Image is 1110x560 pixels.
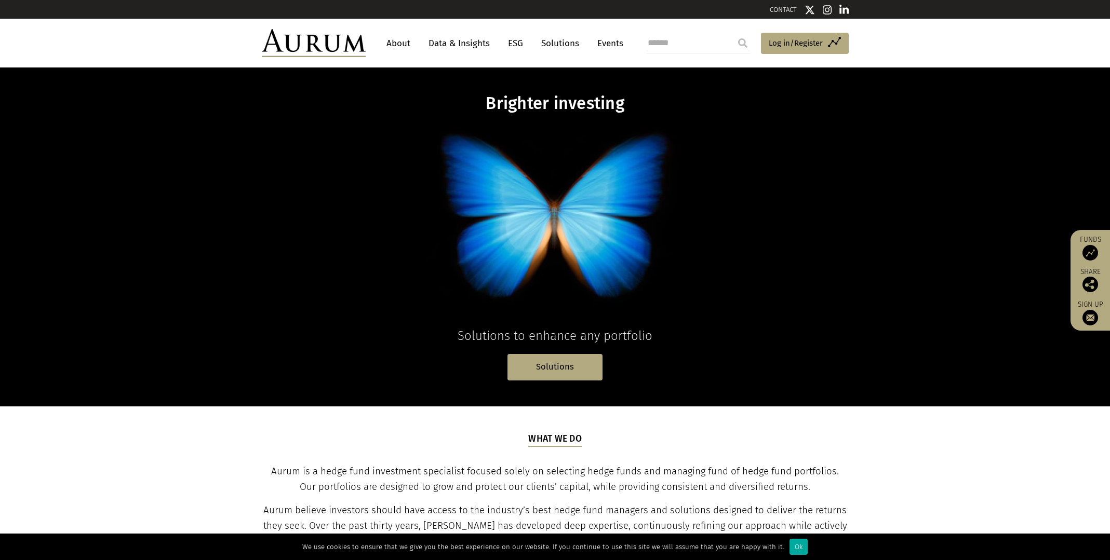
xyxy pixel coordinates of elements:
[528,432,582,447] h5: What we do
[1082,245,1098,261] img: Access Funds
[458,329,652,343] span: Solutions to enhance any portfolio
[423,34,495,53] a: Data & Insights
[1082,310,1098,325] img: Sign up to our newsletter
[1082,277,1098,292] img: Share this post
[271,466,839,493] span: Aurum is a hedge fund investment specialist focused solely on selecting hedge funds and managing ...
[732,33,753,53] input: Submit
[263,504,847,547] span: Aurum believe investors should have access to the industry’s best hedge fund managers and solutio...
[761,33,849,54] a: Log in/Register
[770,6,797,13] a: CONTACT
[839,5,849,15] img: Linkedin icon
[823,5,832,15] img: Instagram icon
[381,34,416,53] a: About
[503,34,528,53] a: ESG
[355,93,756,114] h1: Brighter investing
[1076,300,1105,325] a: Sign up
[262,29,366,57] img: Aurum
[507,354,603,380] a: Solutions
[592,34,623,53] a: Events
[536,34,584,53] a: Solutions
[1076,235,1105,261] a: Funds
[1076,268,1105,292] div: Share
[790,539,808,555] div: Ok
[769,37,823,49] span: Log in/Register
[805,5,815,15] img: Twitter icon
